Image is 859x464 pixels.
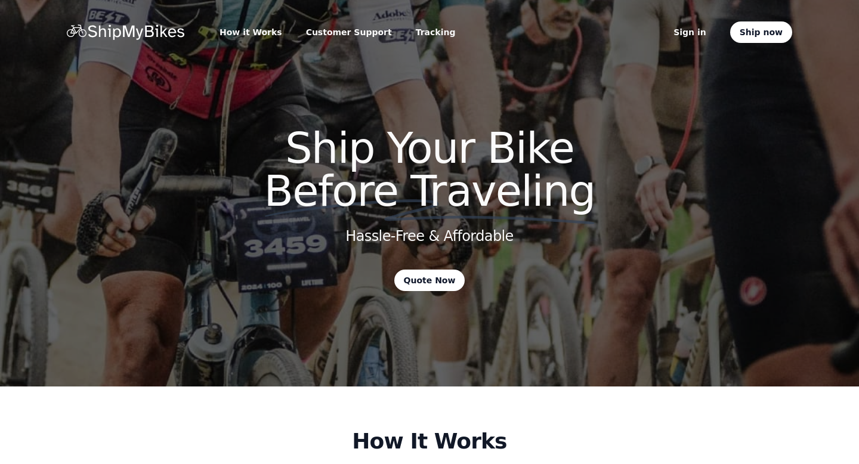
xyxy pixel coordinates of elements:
[669,24,711,41] a: Sign in
[215,24,287,41] a: How it Works
[301,24,397,41] a: Customer Support
[229,429,630,453] h2: How It Works
[345,227,514,246] h2: Hassle-Free & Affordable
[411,24,461,41] a: Tracking
[394,270,465,291] a: Quote Now
[162,126,697,212] h1: Ship Your Bike
[264,166,595,216] span: Before Traveling
[740,26,783,38] span: Ship now
[730,21,792,43] a: Ship now
[67,24,186,40] a: Home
